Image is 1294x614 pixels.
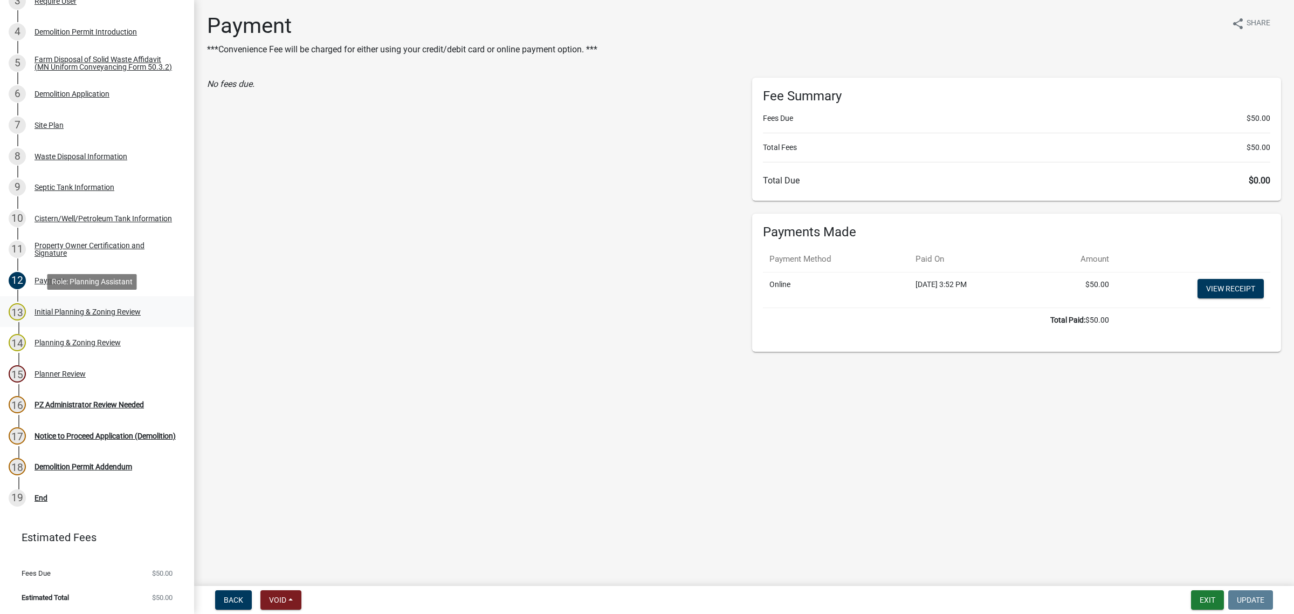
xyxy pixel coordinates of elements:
td: [DATE] 3:52 PM [909,272,1034,308]
div: Farm Disposal of Solid Waste Affidavit (MN Uniform Conveyancing Form 50.3.2) [35,56,177,71]
span: Void [269,596,286,604]
div: 13 [9,303,26,320]
div: Planner Review [35,370,86,378]
h6: Fee Summary [763,88,1270,104]
li: Fees Due [763,113,1270,124]
div: Demolition Permit Introduction [35,28,137,36]
i: No fees due. [207,79,254,89]
p: ***Convenience Fee will be charged for either using your credit/debit card or online payment opti... [207,43,597,56]
span: $0.00 [1249,175,1270,186]
a: View receipt [1197,279,1264,298]
span: Estimated Total [22,594,69,601]
td: $50.00 [1035,272,1116,308]
div: Payment [35,277,65,284]
div: Notice to Proceed Application (Demolition) [35,432,176,440]
th: Paid On [909,247,1034,272]
div: Cistern/Well/Petroleum Tank Information [35,215,172,222]
i: share [1231,17,1244,30]
div: Role: Planning Assistant [47,274,137,290]
h6: Total Due [763,175,1270,186]
div: Waste Disposal Information [35,153,127,160]
div: 19 [9,489,26,507]
button: Update [1228,590,1273,610]
div: 9 [9,179,26,196]
span: $50.00 [152,594,173,601]
div: End [35,494,47,502]
div: 7 [9,117,26,134]
span: Share [1247,17,1270,30]
div: Demolition Application [35,90,109,98]
div: Site Plan [35,121,64,129]
div: 12 [9,272,26,289]
div: 15 [9,365,26,383]
div: 4 [9,23,26,40]
th: Payment Method [763,247,909,272]
span: $50.00 [152,570,173,577]
div: 16 [9,396,26,413]
div: Demolition Permit Addendum [35,463,132,470]
div: 8 [9,148,26,165]
td: $50.00 [763,308,1116,332]
div: 6 [9,85,26,103]
button: shareShare [1223,13,1279,34]
div: PZ Administrator Review Needed [35,401,144,408]
div: Septic Tank Information [35,183,114,191]
button: Back [215,590,252,610]
b: Total Paid: [1050,316,1085,324]
li: Total Fees [763,142,1270,153]
span: $50.00 [1247,113,1270,124]
div: Planning & Zoning Review [35,339,121,346]
span: Update [1237,596,1264,604]
div: 18 [9,458,26,475]
h1: Payment [207,13,597,39]
td: Online [763,272,909,308]
span: Fees Due [22,570,51,577]
div: 5 [9,54,26,72]
div: Initial Planning & Zoning Review [35,308,141,316]
div: 11 [9,241,26,258]
span: $50.00 [1247,142,1270,153]
button: Void [260,590,301,610]
div: 17 [9,427,26,445]
button: Exit [1191,590,1224,610]
h6: Payments Made [763,224,1270,240]
th: Amount [1035,247,1116,272]
a: Estimated Fees [9,527,177,548]
span: Back [224,596,243,604]
div: Property Owner Certification and Signature [35,242,177,257]
div: 14 [9,334,26,351]
div: 10 [9,210,26,227]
